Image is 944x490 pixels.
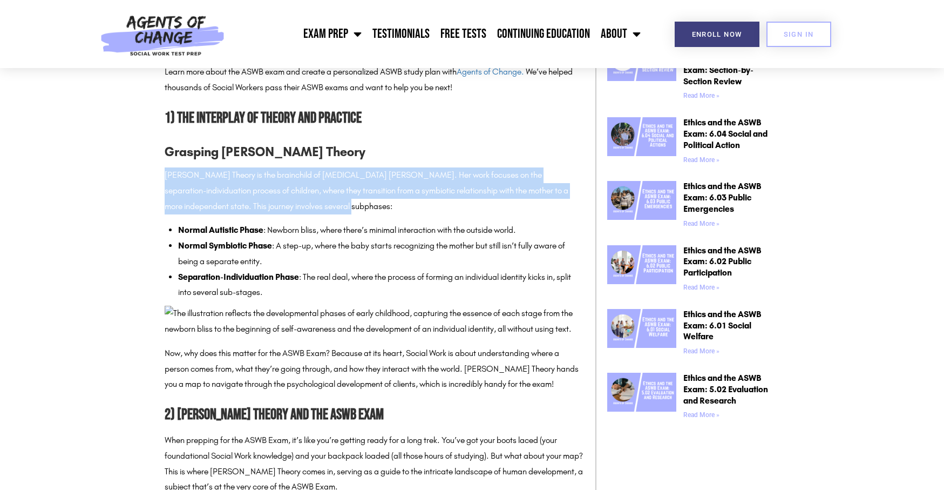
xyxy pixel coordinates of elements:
a: Ethics and the ASWB Exam 6.04 Social and Political Actions (1) [607,117,676,167]
a: NASW Code of Ethics + The ASWB Exam Section-by-Section Review [607,42,676,104]
a: SIGN IN [766,22,831,47]
strong: Normal Symbiotic Phase [178,240,272,251]
li: : A step-up, where the baby starts recognizing the mother but still isn’t fully aware of being a ... [178,238,585,270]
a: Read more about Ethics and the ASWB Exam: 6.01 Social Welfare [683,347,719,355]
img: The illustration reflects the developmental phases of early childhood, capturing the essence of e... [165,306,585,337]
a: Agents of Change. [457,66,524,77]
a: Read more about Ethics and the ASWB Exam: 5.02 Evaluation and Research [683,411,719,419]
a: Ethics and the ASWB Exam: 6.03 Public Emergencies [683,181,761,214]
p: Now, why does this matter for the ASWB Exam? Because at its heart, Social Work is about understan... [165,346,585,392]
img: Ethics and the ASWB Exam 6.03 Public Emergencies [607,181,676,220]
a: Read more about Ethics and the ASWB Exam: 6.02 Public Participation [683,284,719,291]
a: Ethics and the ASWB Exam: 6.02 Public Participation [683,245,761,278]
a: Continuing Education [492,21,595,48]
img: Ethics and the ASWB Exam 5.02 Evaluation and Research [607,373,676,412]
a: Ethics and the ASWB Exam: 5.02 Evaluation and Research [683,373,768,406]
a: Ethics and the ASWB Exam: 6.04 Social and Political Action [683,117,768,150]
li: : Newborn bliss, where there’s minimal interaction with the outside world. [178,223,585,238]
a: Read more about Ethics and the ASWB Exam: 6.04 Social and Political Action [683,156,719,164]
a: About [595,21,646,48]
h3: Grasping [PERSON_NAME] Theory [165,142,585,162]
a: Ethics and the ASWB Exam 6.03 Public Emergencies [607,181,676,231]
span: Learn more about the ASWB exam and create a personalized ASWB study plan with [165,66,457,77]
a: Ethics and the ASWB Exam 6.01 Social Welfare [607,309,676,359]
a: Ethics and the ASWB Exam: 6.01 Social Welfare [683,309,761,342]
a: Read more about NASW Code of Ethics Explained for the ASWB Exam: Section-by-Section Review [683,92,719,99]
li: : The real deal, where the process of forming an individual identity kicks in, split into several... [178,270,585,301]
h2: 1) The Interplay of Theory and Practice [165,106,585,131]
a: Exam Prep [298,21,367,48]
img: Ethics and the ASWB Exam 6.01 Social Welfare [607,309,676,348]
a: Enroll Now [675,22,759,47]
a: Ethics and the ASWB Exam 6.02 Public Participation [607,245,676,296]
strong: Normal Autistic Phase [178,225,263,235]
strong: Separation-Individuation Phase [178,272,299,282]
nav: Menu [230,21,646,48]
span: SIGN IN [784,31,814,38]
p: [PERSON_NAME] Theory is the brainchild of [MEDICAL_DATA] [PERSON_NAME]. Her work focuses on the s... [165,167,585,214]
a: NASW Code of Ethics Explained for the ASWB Exam: Section-by-Section Review [683,42,772,86]
a: Read more about Ethics and the ASWB Exam: 6.03 Public Emergencies [683,220,719,227]
span: Enroll Now [692,31,742,38]
a: Testimonials [367,21,435,48]
span: We’ve helped thousands of Social Workers pass their ASWB exams and want to help you be next! [165,66,573,92]
a: Free Tests [435,21,492,48]
a: Ethics and the ASWB Exam 5.02 Evaluation and Research [607,373,676,423]
img: Ethics and the ASWB Exam 6.04 Social and Political Actions (1) [607,117,676,156]
h2: 2) [PERSON_NAME] Theory and the ASWB Exam [165,403,585,427]
img: Ethics and the ASWB Exam 6.02 Public Participation [607,245,676,284]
